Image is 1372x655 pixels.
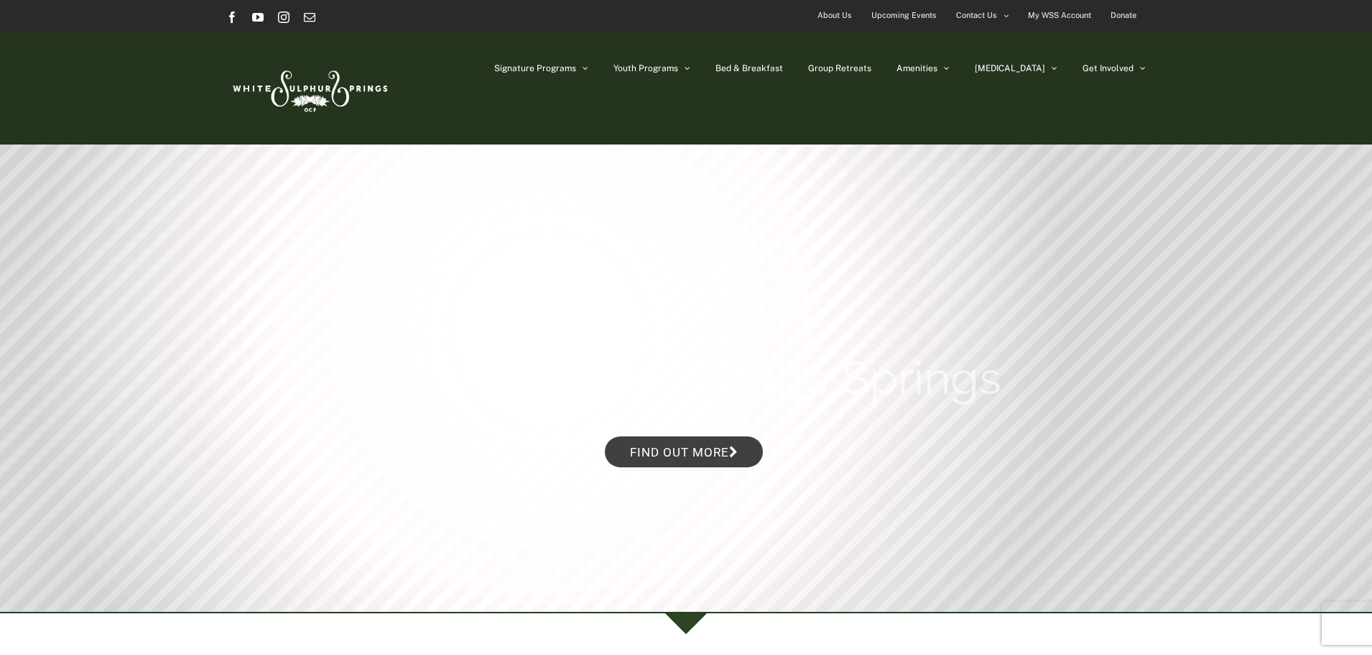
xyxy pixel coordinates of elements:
span: About Us [817,5,852,26]
rs-layer: Winter Retreats at the Springs [369,349,1001,407]
span: Youth Programs [613,64,678,73]
span: Signature Programs [494,64,576,73]
span: Donate [1111,5,1136,26]
span: Group Retreats [808,64,871,73]
a: Instagram [278,12,289,23]
a: Group Retreats [808,32,871,104]
a: Signature Programs [494,32,588,104]
a: Bed & Breakfast [715,32,783,104]
a: Facebook [226,12,238,23]
a: Email [304,12,315,23]
img: White Sulphur Springs Logo [226,55,391,122]
span: Get Involved [1083,64,1134,73]
a: Youth Programs [613,32,690,104]
span: Contact Us [956,5,997,26]
span: My WSS Account [1028,5,1091,26]
span: Amenities [896,64,937,73]
a: Find out more [605,436,763,467]
a: Get Involved [1083,32,1146,104]
a: Amenities [896,32,950,104]
span: Upcoming Events [871,5,937,26]
a: YouTube [252,12,264,23]
span: [MEDICAL_DATA] [975,64,1045,73]
nav: Main Menu [494,32,1146,104]
a: [MEDICAL_DATA] [975,32,1057,104]
span: Bed & Breakfast [715,64,783,73]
